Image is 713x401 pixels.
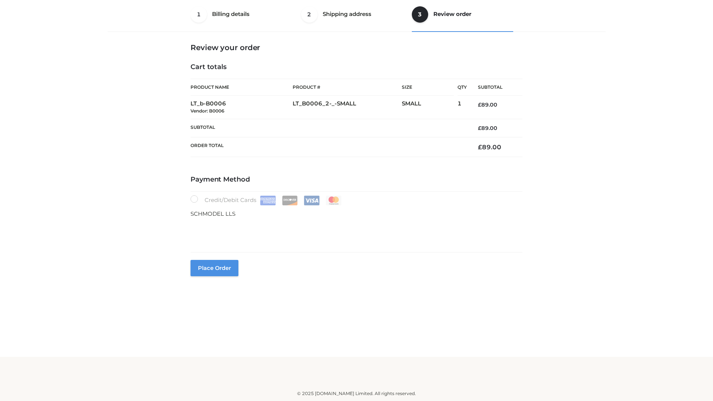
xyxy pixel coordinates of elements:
[478,125,497,131] bdi: 89.00
[304,196,320,205] img: Visa
[326,196,342,205] img: Mastercard
[191,260,238,276] button: Place order
[191,108,224,114] small: Vendor: B0006
[191,119,467,137] th: Subtotal
[191,79,293,96] th: Product Name
[458,96,467,119] td: 1
[110,390,603,397] div: © 2025 [DOMAIN_NAME] Limited. All rights reserved.
[478,143,482,151] span: £
[191,195,342,205] label: Credit/Debit Cards
[189,217,521,244] iframe: Secure payment input frame
[191,43,522,52] h3: Review your order
[478,125,481,131] span: £
[191,137,467,157] th: Order Total
[293,96,402,119] td: LT_B0006_2-_-SMALL
[293,79,402,96] th: Product #
[191,209,522,219] p: SCHMODEL LLS
[467,79,522,96] th: Subtotal
[478,101,481,108] span: £
[478,143,501,151] bdi: 89.00
[260,196,276,205] img: Amex
[458,79,467,96] th: Qty
[191,63,522,71] h4: Cart totals
[191,176,522,184] h4: Payment Method
[191,96,293,119] td: LT_b-B0006
[402,79,454,96] th: Size
[478,101,497,108] bdi: 89.00
[402,96,458,119] td: SMALL
[282,196,298,205] img: Discover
